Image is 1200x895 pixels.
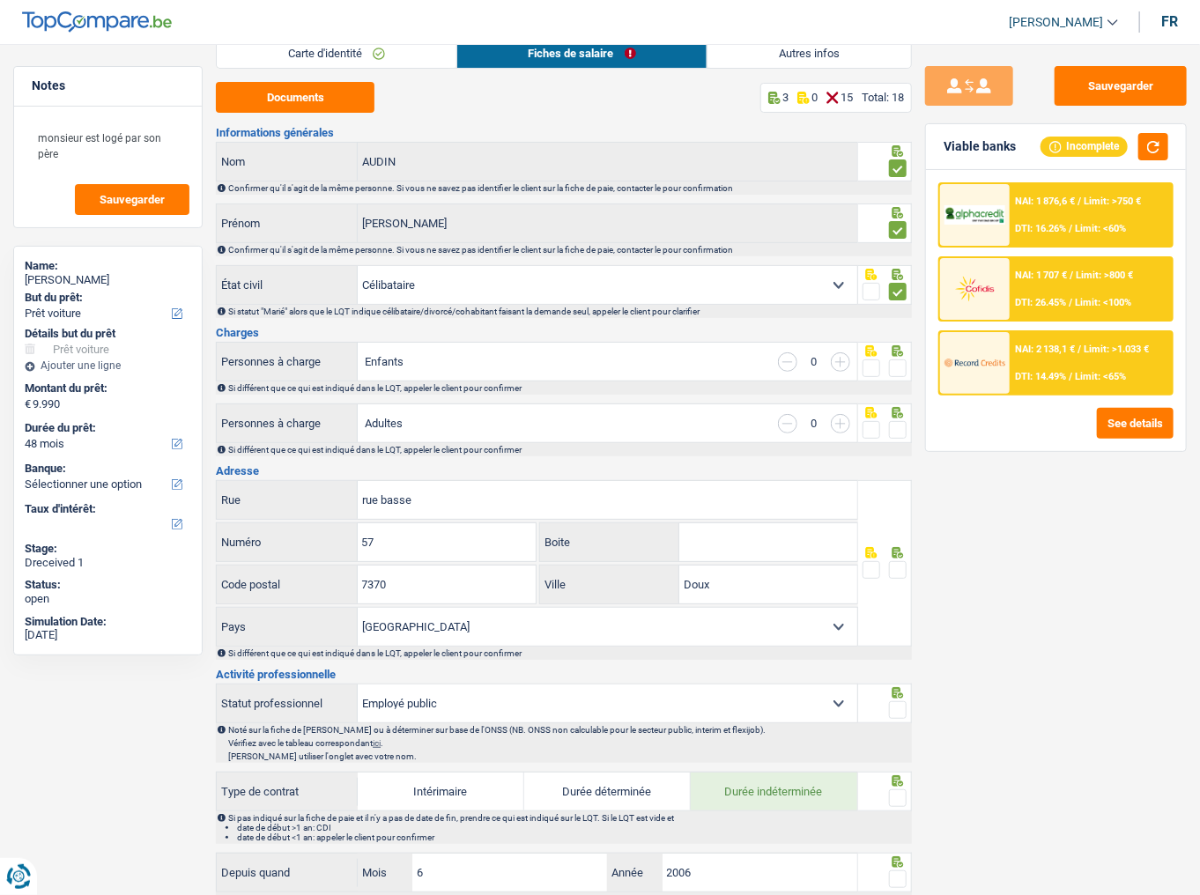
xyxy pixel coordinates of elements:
[1075,297,1131,308] span: Limit: <100%
[25,578,191,592] div: Status:
[1069,371,1072,382] span: /
[1069,223,1072,234] span: /
[1078,196,1081,207] span: /
[228,738,910,748] p: Vérifiez avec le tableau correspondant .
[412,854,607,891] input: MM
[1078,344,1081,355] span: /
[228,445,910,455] div: Si différent que ce qui est indiqué dans le LQT, appeler le client pour confirmer
[1015,270,1067,281] span: NAI: 1 707 €
[1015,196,1075,207] span: NAI: 1 876,6 €
[1015,223,1066,234] span: DTI: 16.26%
[217,523,357,561] label: Numéro
[944,348,1005,378] img: Record Credits
[237,832,910,842] li: date de début <1 an: appeler le client pour confirmer
[25,556,191,570] div: Dreceived 1
[691,773,857,810] label: Durée indéterminée
[944,274,1005,304] img: Cofidis
[373,738,381,748] a: ici
[862,91,904,104] div: Total: 18
[1161,13,1178,30] div: fr
[217,343,358,381] label: Personnes à charge
[25,421,188,435] label: Durée du prêt:
[75,184,189,215] button: Sauvegarder
[365,418,403,429] label: Adultes
[217,778,358,806] label: Type de contrat
[806,418,822,429] div: 0
[841,91,853,104] p: 15
[237,823,910,832] li: date de début >1 an: CDI
[1015,297,1066,308] span: DTI: 26.45%
[217,266,358,304] label: État civil
[216,465,912,477] h3: Adresse
[1075,371,1126,382] span: Limit: <65%
[1076,270,1133,281] span: Limit: >800 €
[216,82,374,113] button: Documents
[100,194,165,205] span: Sauvegarder
[217,481,358,519] label: Rue
[25,628,191,642] div: [DATE]
[944,205,1005,224] img: AlphaCredit
[524,773,691,810] label: Durée déterminée
[25,502,188,516] label: Taux d'intérêt:
[1015,344,1075,355] span: NAI: 2 138,1 €
[806,356,822,367] div: 0
[358,854,412,891] label: Mois
[217,859,358,887] label: Depuis quand
[811,91,818,104] p: 0
[1097,408,1174,439] button: See details
[228,813,910,842] div: Si pas indiqué sur la fiche de paie et il n'y a pas de date de fin, prendre ce qui est indiqué su...
[25,592,191,606] div: open
[782,91,789,104] p: 3
[228,383,910,393] div: Si différent que ce qui est indiqué dans le LQT, appeler le client pour confirmer
[25,291,188,305] label: But du prêt:
[1055,66,1187,106] button: Sauvegarder
[217,404,358,442] label: Personnes à charge
[217,39,456,68] a: Carte d'identité
[25,273,191,287] div: [PERSON_NAME]
[25,359,191,372] div: Ajouter une ligne
[25,462,188,476] label: Banque:
[1084,344,1149,355] span: Limit: >1.033 €
[25,381,188,396] label: Montant du prêt:
[32,78,184,93] h5: Notes
[365,356,404,367] label: Enfants
[944,139,1016,154] div: Viable banks
[457,39,707,68] a: Fiches de salaire
[217,566,357,603] label: Code postal
[228,725,910,735] p: Noté sur la fiche de [PERSON_NAME] ou à déterminer sur base de l'ONSS (NB. ONSS non calculable po...
[217,143,358,181] label: Nom
[1084,196,1141,207] span: Limit: >750 €
[1015,371,1066,382] span: DTI: 14.49%
[228,307,910,316] div: Si statut "Marié" alors que le LQT indique célibataire/divorcé/cohabitant faisant la demande seul...
[995,8,1118,37] a: [PERSON_NAME]
[25,327,191,341] div: Détails but du prêt
[228,751,910,761] p: [PERSON_NAME] utiliser l'onglet avec votre nom.
[228,245,910,255] div: Confirmer qu'il s'agit de la même personne. Si vous ne savez pas identifier le client sur la fich...
[25,397,31,411] span: €
[540,566,679,603] label: Ville
[1075,223,1126,234] span: Limit: <60%
[22,11,172,33] img: TopCompare Logo
[217,204,358,242] label: Prénom
[216,127,912,138] h3: Informations générales
[1070,270,1073,281] span: /
[358,773,524,810] label: Intérimaire
[540,523,679,561] label: Boite
[1069,297,1072,308] span: /
[25,615,191,629] div: Simulation Date:
[1041,137,1128,156] div: Incomplete
[216,327,912,338] h3: Charges
[25,542,191,556] div: Stage:
[25,259,191,273] div: Name:
[228,648,910,658] div: Si différent que ce qui est indiqué dans le LQT, appeler le client pour confirmer
[707,39,911,68] a: Autres infos
[228,183,910,193] div: Confirmer qu'il s'agit de la même personne. Si vous ne savez pas identifier le client sur la fich...
[1009,15,1103,30] span: [PERSON_NAME]
[217,684,358,722] label: Statut professionnel
[217,608,358,646] label: Pays
[607,854,662,891] label: Année
[216,669,912,680] h3: Activité professionnelle
[663,854,857,891] input: AAAA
